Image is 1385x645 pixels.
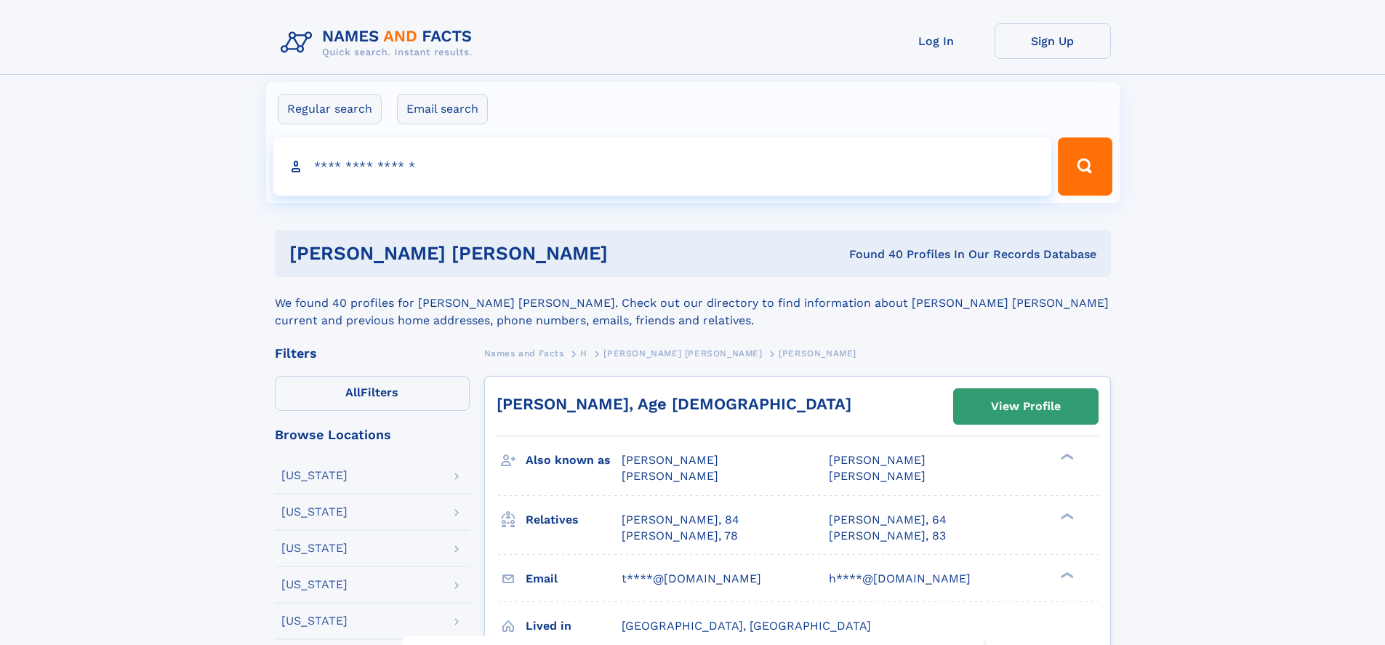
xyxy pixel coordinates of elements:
[603,348,762,358] span: [PERSON_NAME] [PERSON_NAME]
[281,615,348,627] div: [US_STATE]
[1057,452,1075,462] div: ❯
[281,542,348,554] div: [US_STATE]
[622,512,739,528] a: [PERSON_NAME], 84
[281,579,348,590] div: [US_STATE]
[580,348,587,358] span: H
[275,347,470,360] div: Filters
[995,23,1111,59] a: Sign Up
[580,344,587,362] a: H
[779,348,856,358] span: [PERSON_NAME]
[345,385,361,399] span: All
[281,470,348,481] div: [US_STATE]
[1057,570,1075,580] div: ❯
[526,614,622,638] h3: Lived in
[526,508,622,532] h3: Relatives
[1058,137,1112,196] button: Search Button
[622,528,738,544] a: [PERSON_NAME], 78
[829,512,947,528] a: [PERSON_NAME], 64
[622,619,871,633] span: [GEOGRAPHIC_DATA], [GEOGRAPHIC_DATA]
[878,23,995,59] a: Log In
[275,23,484,63] img: Logo Names and Facts
[954,389,1098,424] a: View Profile
[484,344,564,362] a: Names and Facts
[526,448,622,473] h3: Also known as
[622,469,718,483] span: [PERSON_NAME]
[273,137,1052,196] input: search input
[275,376,470,411] label: Filters
[289,244,728,263] h1: [PERSON_NAME] [PERSON_NAME]
[829,528,946,544] a: [PERSON_NAME], 83
[526,566,622,591] h3: Email
[275,277,1111,329] div: We found 40 profiles for [PERSON_NAME] [PERSON_NAME]. Check out our directory to find information...
[1057,511,1075,521] div: ❯
[829,453,926,467] span: [PERSON_NAME]
[281,506,348,518] div: [US_STATE]
[728,247,1096,263] div: Found 40 Profiles In Our Records Database
[622,453,718,467] span: [PERSON_NAME]
[991,390,1061,423] div: View Profile
[603,344,762,362] a: [PERSON_NAME] [PERSON_NAME]
[829,469,926,483] span: [PERSON_NAME]
[397,94,488,124] label: Email search
[275,428,470,441] div: Browse Locations
[278,94,382,124] label: Regular search
[497,395,851,413] a: [PERSON_NAME], Age [DEMOGRAPHIC_DATA]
